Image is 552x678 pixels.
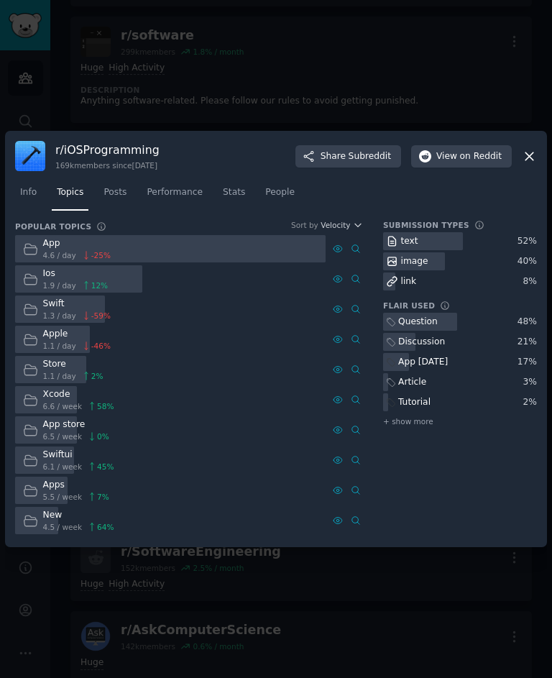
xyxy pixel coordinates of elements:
[43,388,114,401] div: Xcode
[517,316,537,329] div: 48 %
[295,145,401,168] button: ShareSubreddit
[383,220,469,230] h3: Submission Types
[401,235,418,248] div: text
[52,181,88,211] a: Topics
[91,250,111,260] span: -25 %
[43,298,111,311] div: Swift
[97,492,109,502] span: 7 %
[398,376,426,389] div: Article
[43,280,76,290] span: 1.9 / day
[43,311,76,321] span: 1.3 / day
[265,186,295,199] span: People
[43,341,76,351] span: 1.1 / day
[43,250,76,260] span: 4.6 / day
[398,356,448,369] div: App [DATE]
[43,237,111,250] div: App
[43,449,114,462] div: Swiftui
[523,376,537,389] div: 3 %
[517,255,537,268] div: 40 %
[398,316,438,329] div: Question
[147,186,203,199] span: Performance
[517,356,537,369] div: 17 %
[43,371,76,381] span: 1.1 / day
[321,220,363,230] button: Velocity
[43,522,83,532] span: 4.5 / week
[43,492,83,502] span: 5.5 / week
[43,401,83,411] span: 6.6 / week
[43,267,109,280] div: Ios
[15,221,91,232] h3: Popular Topics
[142,181,208,211] a: Performance
[98,181,132,211] a: Posts
[91,311,111,321] span: -59 %
[97,462,114,472] span: 45 %
[91,280,108,290] span: 12 %
[43,462,83,472] span: 6.1 / week
[223,186,245,199] span: Stats
[260,181,300,211] a: People
[291,220,318,230] div: Sort by
[401,255,428,268] div: image
[517,235,537,248] div: 52 %
[43,328,111,341] div: Apple
[321,220,350,230] span: Velocity
[460,150,502,163] span: on Reddit
[43,418,109,431] div: App store
[43,358,103,371] div: Store
[103,186,126,199] span: Posts
[20,186,37,199] span: Info
[15,141,45,171] img: iOSProgramming
[43,479,109,492] div: Apps
[383,301,435,311] h3: Flair Used
[57,186,83,199] span: Topics
[55,142,160,157] h3: r/ iOSProgramming
[398,396,431,409] div: Tutorial
[97,522,114,532] span: 64 %
[97,431,109,441] span: 0 %
[43,509,114,522] div: New
[411,145,512,168] button: Viewon Reddit
[91,371,103,381] span: 2 %
[55,160,160,170] div: 169k members since [DATE]
[321,150,391,163] span: Share
[15,181,42,211] a: Info
[349,150,391,163] span: Subreddit
[91,341,111,351] span: -46 %
[523,275,537,288] div: 8 %
[97,401,114,411] span: 58 %
[383,416,433,426] span: + show more
[398,336,445,349] div: Discussion
[401,275,417,288] div: link
[436,150,502,163] span: View
[523,396,537,409] div: 2 %
[43,431,83,441] span: 6.5 / week
[218,181,250,211] a: Stats
[517,336,537,349] div: 21 %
